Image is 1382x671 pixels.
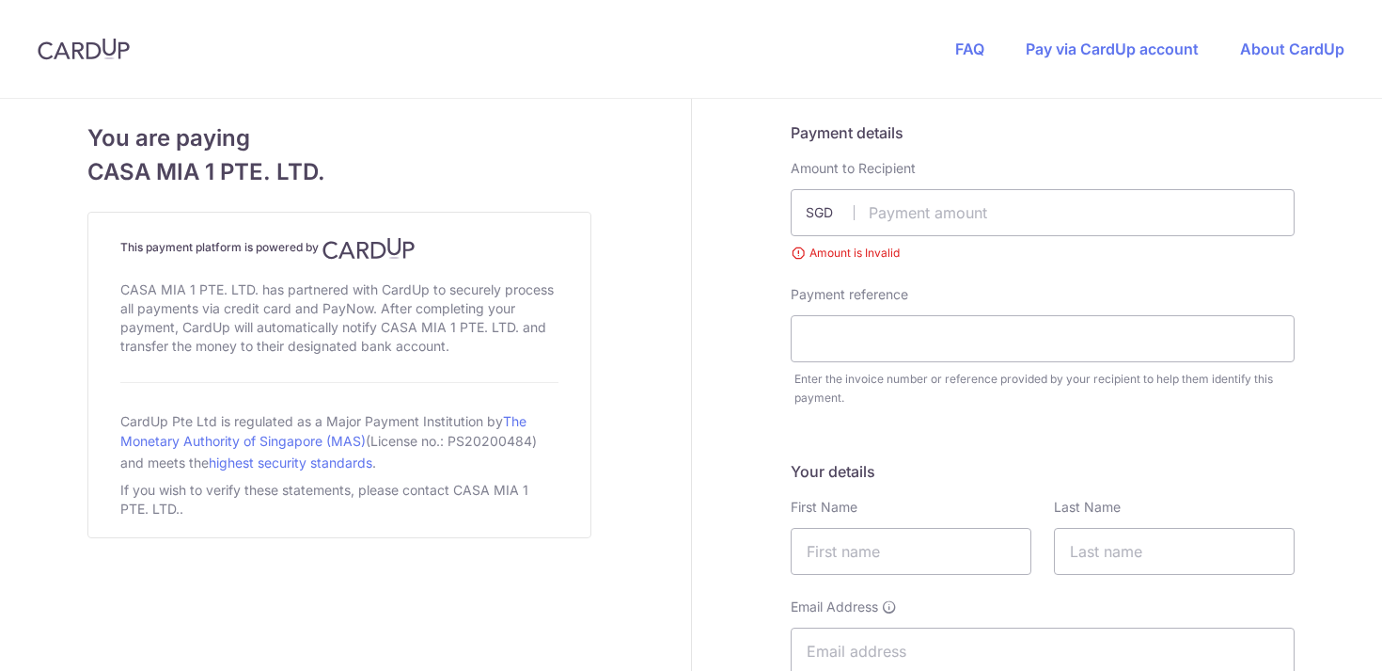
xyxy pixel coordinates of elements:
div: CASA MIA 1 PTE. LTD. has partnered with CardUp to securely process all payments via credit card a... [120,277,558,359]
label: Payment reference [791,285,908,304]
div: If you wish to verify these statements, please contact CASA MIA 1 PTE. LTD.. [120,477,558,522]
label: Amount to Recipient [791,159,916,178]
img: CardUp [38,38,130,60]
input: Last name [1054,528,1295,575]
h4: This payment platform is powered by [120,237,558,260]
a: Pay via CardUp account [1026,40,1199,58]
div: CardUp Pte Ltd is regulated as a Major Payment Institution by (License no.: PS20200484) and meets... [120,406,558,477]
small: Amount is Invalid [791,244,1295,263]
h5: Payment details [791,121,1295,144]
div: Enter the invoice number or reference provided by your recipient to help them identify this payment. [794,370,1295,407]
h5: Your details [791,460,1295,483]
a: About CardUp [1240,40,1344,58]
span: You are paying [87,121,591,155]
span: SGD [806,203,855,222]
span: Email Address [791,598,878,616]
label: Last Name [1054,498,1121,517]
a: highest security standards [209,455,372,471]
label: First Name [791,498,857,517]
input: Payment amount [791,189,1295,236]
span: CASA MIA 1 PTE. LTD. [87,155,591,189]
a: FAQ [955,40,984,58]
input: First name [791,528,1031,575]
img: CardUp [322,237,415,260]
